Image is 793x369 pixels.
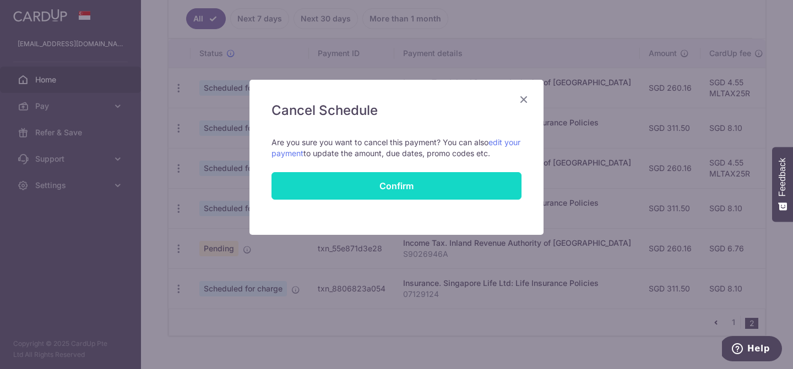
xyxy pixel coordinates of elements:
h5: Cancel Schedule [271,102,522,119]
span: Feedback [778,158,787,196]
button: Confirm [271,172,522,200]
button: Close [517,93,530,106]
p: Are you sure you want to cancel this payment? You can also to update the amount, due dates, promo... [271,137,522,159]
iframe: Opens a widget where you can find more information [722,336,782,364]
button: Feedback - Show survey [772,147,793,222]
